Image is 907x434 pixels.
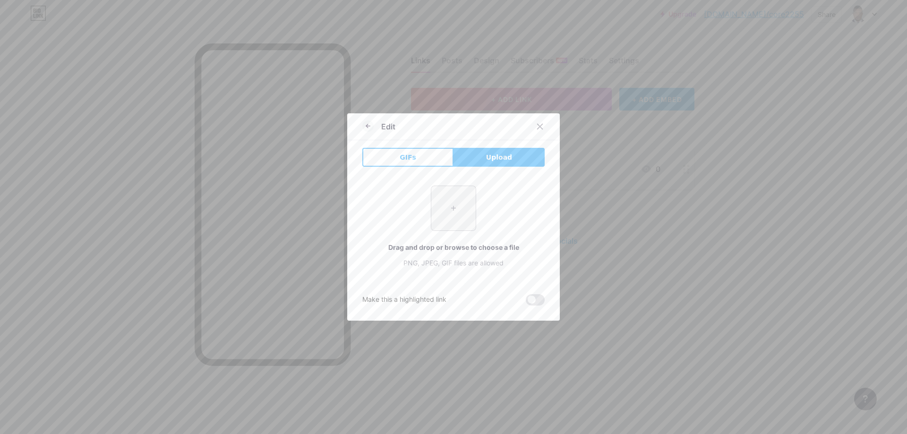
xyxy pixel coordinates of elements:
span: GIFs [400,153,416,162]
div: Edit [381,121,395,132]
button: GIFs [362,148,453,167]
div: PNG, JPEG, GIF files are allowed [362,258,545,268]
span: Upload [486,153,512,162]
div: Make this a highlighted link [362,294,446,306]
button: Upload [453,148,545,167]
div: Drag and drop or browse to choose a file [362,242,545,252]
